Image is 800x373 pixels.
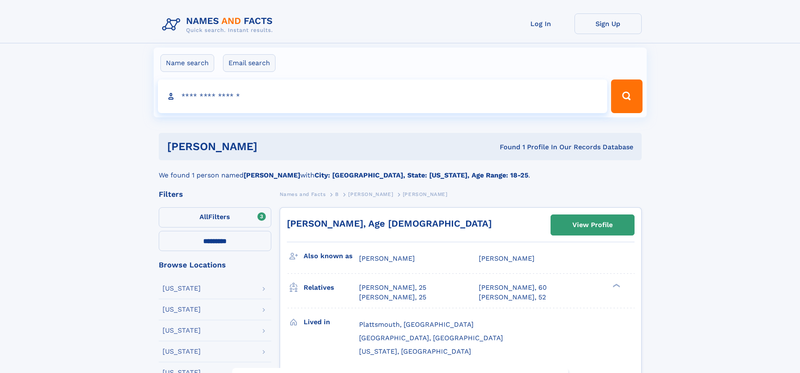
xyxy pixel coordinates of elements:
[223,54,275,72] label: Email search
[163,348,201,355] div: [US_STATE]
[359,254,415,262] span: [PERSON_NAME]
[572,215,613,235] div: View Profile
[479,283,547,292] a: [PERSON_NAME], 60
[159,207,271,228] label: Filters
[378,143,633,152] div: Found 1 Profile In Our Records Database
[479,254,535,262] span: [PERSON_NAME]
[507,13,574,34] a: Log In
[359,320,474,328] span: Plattsmouth, [GEOGRAPHIC_DATA]
[335,191,339,197] span: B
[287,218,492,229] a: [PERSON_NAME], Age [DEMOGRAPHIC_DATA]
[244,171,300,179] b: [PERSON_NAME]
[280,189,326,199] a: Names and Facts
[167,141,379,152] h1: [PERSON_NAME]
[348,191,393,197] span: [PERSON_NAME]
[158,79,608,113] input: search input
[159,160,642,180] div: We found 1 person named with .
[163,285,201,292] div: [US_STATE]
[611,283,621,288] div: ❯
[359,347,471,355] span: [US_STATE], [GEOGRAPHIC_DATA]
[479,293,546,302] a: [PERSON_NAME], 52
[574,13,642,34] a: Sign Up
[159,261,271,269] div: Browse Locations
[359,293,426,302] a: [PERSON_NAME], 25
[304,315,359,329] h3: Lived in
[403,191,448,197] span: [PERSON_NAME]
[335,189,339,199] a: B
[304,280,359,295] h3: Relatives
[304,249,359,263] h3: Also known as
[611,79,642,113] button: Search Button
[551,215,634,235] a: View Profile
[348,189,393,199] a: [PERSON_NAME]
[159,13,280,36] img: Logo Names and Facts
[315,171,528,179] b: City: [GEOGRAPHIC_DATA], State: [US_STATE], Age Range: 18-25
[359,334,503,342] span: [GEOGRAPHIC_DATA], [GEOGRAPHIC_DATA]
[160,54,214,72] label: Name search
[163,327,201,334] div: [US_STATE]
[199,213,208,221] span: All
[163,306,201,313] div: [US_STATE]
[159,190,271,198] div: Filters
[359,283,426,292] a: [PERSON_NAME], 25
